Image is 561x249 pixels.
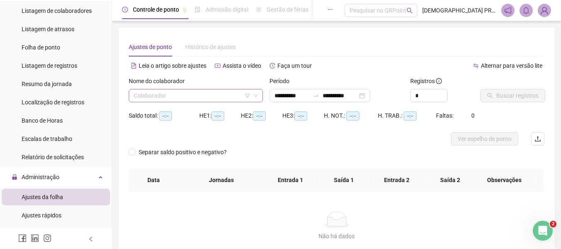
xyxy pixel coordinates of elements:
[282,111,324,121] div: HE 3:
[185,44,236,50] span: Histórico de ajustes
[313,92,319,99] span: swap-right
[370,169,424,192] th: Entrada 2
[522,7,530,14] span: bell
[22,7,92,14] span: Listagem de colaboradores
[22,99,84,106] span: Localização de registros
[22,154,84,160] span: Relatório de solicitações
[135,148,230,157] span: Separar saldo positivo e negativo?
[129,44,172,50] span: Ajustes de ponto
[269,76,295,86] label: Período
[378,111,436,121] div: H. TRAB.:
[12,174,17,180] span: lock
[43,234,51,242] span: instagram
[182,7,187,12] span: pushpin
[206,6,248,13] span: Admissão digital
[133,6,179,13] span: Controle de ponto
[504,7,512,14] span: notification
[22,62,77,69] span: Listagem de registros
[410,76,442,86] span: Registros
[129,111,199,121] div: Saldo total:
[159,111,172,121] span: --:--
[22,44,60,51] span: Folha de ponto
[481,62,542,69] span: Alternar para versão lite
[129,76,190,86] label: Nome do colaborador
[436,112,455,119] span: Faltas:
[471,112,475,119] span: 0
[139,232,534,241] div: Não há dados
[22,174,59,180] span: Administração
[22,136,72,142] span: Escalas de trabalho
[480,89,545,102] button: Buscar registros
[294,111,307,121] span: --:--
[178,169,264,192] th: Jornadas
[131,63,137,69] span: file-text
[269,63,275,69] span: history
[22,81,72,87] span: Resumo da jornada
[473,63,479,69] span: swap
[324,111,378,121] div: H. NOT.:
[534,136,541,142] span: upload
[31,234,39,242] span: linkedin
[122,7,128,12] span: clock-circle
[129,169,178,192] th: Data
[22,194,63,200] span: Ajustes da folha
[533,221,553,241] iframe: Intercom live chat
[264,169,317,192] th: Entrada 1
[277,62,312,69] span: Faça um tour
[550,221,556,227] span: 2
[22,26,74,32] span: Listagem de atrasos
[267,6,309,13] span: Gestão de férias
[199,111,241,121] div: HE 1:
[470,169,538,192] th: Observações
[195,7,201,12] span: file-done
[223,62,261,69] span: Assista o vídeo
[253,111,266,121] span: --:--
[245,93,250,98] span: filter
[241,111,282,121] div: HE 2:
[451,132,518,145] button: Ver espelho de ponto
[477,175,532,185] span: Observações
[256,7,262,12] span: sun
[317,169,370,192] th: Saída 1
[211,111,224,121] span: --:--
[436,78,442,84] span: info-circle
[18,234,27,242] span: facebook
[215,63,220,69] span: youtube
[313,92,319,99] span: to
[253,93,258,98] span: down
[139,62,206,69] span: Leia o artigo sobre ajustes
[22,117,63,124] span: Banco de Horas
[424,169,477,192] th: Saída 2
[327,7,333,12] span: ellipsis
[404,111,416,121] span: --:--
[88,236,94,242] span: left
[538,4,551,17] img: 92426
[422,6,496,15] span: [DEMOGRAPHIC_DATA] PRATA - DMZ ADMINISTRADORA
[407,7,413,14] span: search
[346,111,359,121] span: --:--
[22,212,61,219] span: Ajustes rápidos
